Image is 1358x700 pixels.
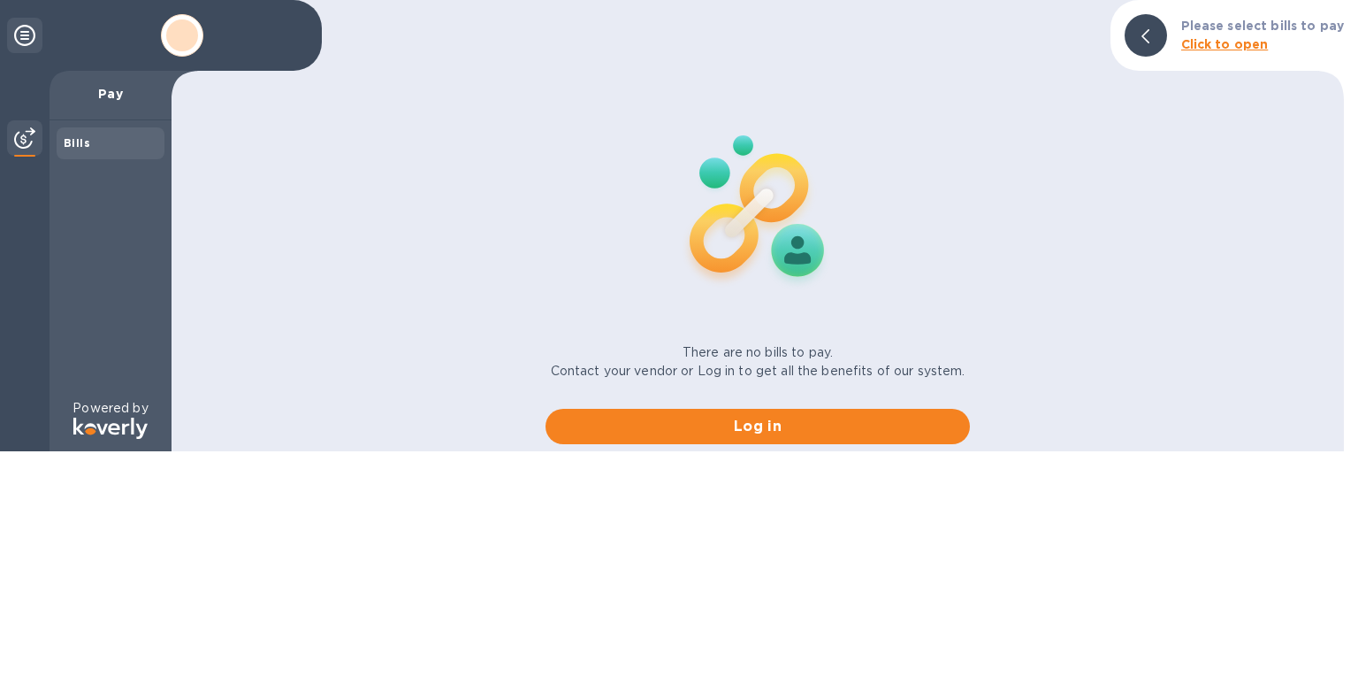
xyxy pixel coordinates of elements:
button: Log in [545,409,970,444]
p: There are no bills to pay. Contact your vendor or Log in to get all the benefits of our system. [551,343,965,381]
span: Log in [560,416,956,437]
b: Please select bills to pay [1181,19,1344,33]
p: Pay [64,85,157,103]
b: Bills [64,136,90,150]
b: Click to open [1181,37,1269,51]
p: Powered by [72,399,148,418]
img: Logo [73,418,148,439]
